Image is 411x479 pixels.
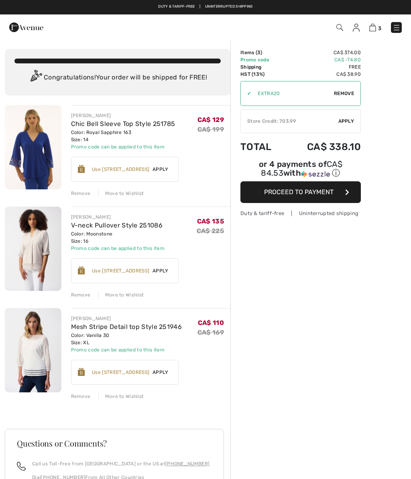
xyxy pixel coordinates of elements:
span: Apply [149,267,172,274]
div: Color: Vanilla 30 Size: XL [71,332,182,346]
img: My Info [353,24,360,32]
div: Color: Royal Sapphire 163 Size: 14 [71,129,175,143]
div: Store Credit: 703.99 [241,118,338,125]
div: [PERSON_NAME] [71,315,182,322]
img: Congratulation2.svg [28,70,44,86]
input: Promo code [251,81,334,106]
td: CA$ -74.80 [285,56,361,63]
div: [PERSON_NAME] [71,213,165,221]
div: Color: Moonstone Size: 16 [71,230,165,245]
span: 3 [257,50,260,55]
img: 1ère Avenue [9,19,43,35]
s: CA$ 225 [197,227,224,235]
s: CA$ 169 [197,329,224,336]
img: Search [336,24,343,31]
s: CA$ 199 [197,126,224,133]
img: Menu [393,24,401,32]
div: [PERSON_NAME] [71,112,175,119]
td: CA$ 338.10 [285,133,361,160]
span: CA$ 84.53 [261,159,342,178]
span: Apply [149,369,172,376]
a: Chic Bell Sleeve Top Style 251785 [71,120,175,128]
a: 3 [369,22,381,32]
img: V-neck Pullover Style 251086 [5,207,61,291]
td: CA$ 374.00 [285,49,361,56]
span: Proceed to Payment [264,188,334,196]
span: CA$ 135 [197,217,224,225]
button: Proceed to Payment [240,181,361,203]
img: Reward-Logo.svg [78,266,85,274]
span: Remove [334,90,354,97]
span: Apply [338,118,354,125]
div: Move to Wishlist [98,190,144,197]
td: HST (13%) [240,71,285,78]
div: Remove [71,291,91,298]
span: CA$ 129 [197,116,224,124]
h3: Questions or Comments? [17,439,212,447]
span: 3 [378,25,381,31]
td: Shipping [240,63,285,71]
a: 1ère Avenue [9,23,43,30]
a: Mesh Stripe Detail top Style 251946 [71,323,182,331]
p: Call us Toll-Free from [GEOGRAPHIC_DATA] or the US at [32,460,210,467]
div: Move to Wishlist [98,393,144,400]
div: Duty & tariff-free | Uninterrupted shipping [240,209,361,217]
a: [PHONE_NUMBER] [165,461,210,467]
div: Move to Wishlist [98,291,144,298]
div: ✔ [241,90,251,97]
div: Promo code can be applied to this item [71,346,182,353]
div: Remove [71,393,91,400]
div: or 4 payments of with [240,160,361,179]
div: or 4 payments ofCA$ 84.53withSezzle Click to learn more about Sezzle [240,160,361,181]
div: Congratulations! Your order will be shipped for FREE! [14,70,221,86]
span: Apply [149,166,172,173]
td: Free [285,63,361,71]
td: Items ( ) [240,49,285,56]
td: Promo code [240,56,285,63]
img: Reward-Logo.svg [78,165,85,173]
a: V-neck Pullover Style 251086 [71,221,163,229]
td: CA$ 38.90 [285,71,361,78]
div: Use [STREET_ADDRESS] [92,369,149,376]
div: Promo code can be applied to this item [71,245,165,252]
img: Mesh Stripe Detail top Style 251946 [5,308,61,392]
img: Reward-Logo.svg [78,368,85,376]
td: Total [240,133,285,160]
span: CA$ 110 [198,319,224,327]
img: Chic Bell Sleeve Top Style 251785 [5,105,61,189]
img: Sezzle [301,170,330,178]
div: Promo code can be applied to this item [71,143,175,150]
div: Remove [71,190,91,197]
div: Use [STREET_ADDRESS] [92,267,149,274]
div: Use [STREET_ADDRESS] [92,166,149,173]
img: Shopping Bag [369,24,376,31]
img: call [17,462,26,471]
